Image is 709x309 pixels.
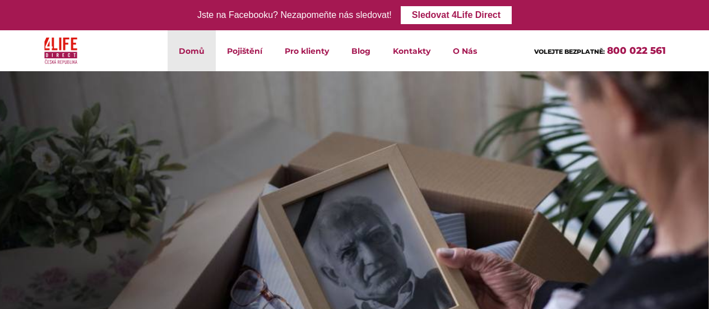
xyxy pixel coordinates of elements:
a: Domů [168,30,216,71]
div: Jste na Facebooku? Nezapomeňte nás sledovat! [197,7,392,24]
span: VOLEJTE BEZPLATNĚ: [534,48,605,56]
a: Sledovat 4Life Direct [401,6,512,24]
a: 800 022 561 [607,45,666,56]
a: Blog [340,30,382,71]
a: Kontakty [382,30,442,71]
img: 4Life Direct Česká republika logo [44,35,78,67]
